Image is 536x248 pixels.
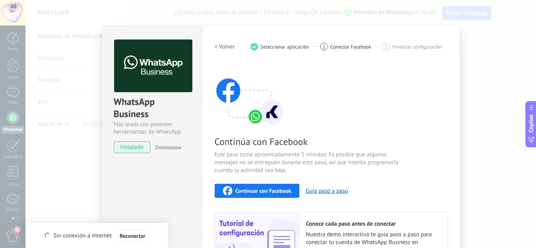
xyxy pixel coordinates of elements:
span: Conectar Facebook [330,44,372,50]
button: < Volver [215,40,235,54]
span: Finalizar configuración [392,44,442,50]
span: instalado [114,141,150,153]
span: Seleccionar aplicación [261,44,309,50]
span: Reconectar [120,233,146,239]
span: 2 [323,43,325,50]
span: Continuar con Facebook [235,188,292,194]
h2: Conoce cada paso antes de conectar [306,220,439,228]
span: Desinstalar [155,144,182,151]
h2: < Volver [215,43,235,51]
span: Continúa con Facebook [215,136,401,148]
div: Más leads con potentes herramientas de WhatsApp [114,121,191,136]
button: Guía paso a paso [306,187,348,195]
div: WhatsApp Business [114,96,191,121]
img: logo_main.png [114,40,192,92]
div: Sin conexión a Internet [45,229,148,242]
button: Continuar con Facebook [215,184,300,198]
span: 3 [385,43,388,50]
span: Copilot [527,114,535,132]
button: Reconectar [117,230,149,242]
button: Desinstalar [152,141,182,153]
span: Este paso toma aproximadamente 5 minutos. Es posible que algunos mensajes no se entreguen durante... [215,151,401,174]
img: connect with facebook [215,63,285,126]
